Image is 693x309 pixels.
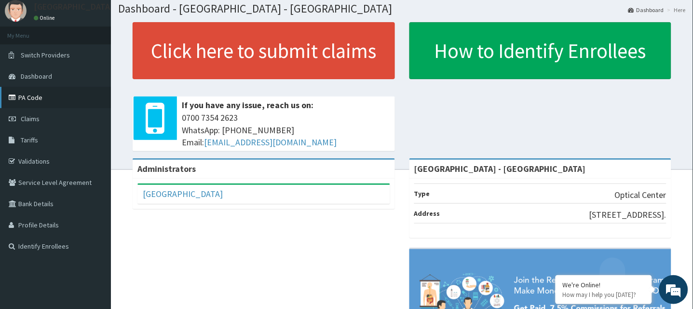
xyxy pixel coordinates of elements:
p: Optical Center [615,189,666,201]
a: How to Identify Enrollees [409,22,672,79]
span: Tariffs [21,136,38,144]
b: Administrators [137,163,196,174]
a: [GEOGRAPHIC_DATA] [143,188,223,199]
h1: Dashboard - [GEOGRAPHIC_DATA] - [GEOGRAPHIC_DATA] [118,2,686,15]
span: Claims [21,114,40,123]
b: If you have any issue, reach us on: [182,99,313,111]
span: 0700 7354 2623 WhatsApp: [PHONE_NUMBER] Email: [182,112,390,149]
p: How may I help you today? [563,291,645,299]
b: Type [414,189,430,198]
a: Dashboard [628,6,664,14]
a: [EMAIL_ADDRESS][DOMAIN_NAME] [204,137,337,148]
a: Click here to submit claims [133,22,395,79]
b: Address [414,209,440,218]
span: Dashboard [21,72,52,81]
span: Switch Providers [21,51,70,59]
li: Here [665,6,686,14]
a: Online [34,14,57,21]
p: [STREET_ADDRESS]. [589,209,666,221]
p: [GEOGRAPHIC_DATA] [34,2,113,11]
div: We're Online! [563,281,645,289]
strong: [GEOGRAPHIC_DATA] - [GEOGRAPHIC_DATA] [414,163,586,174]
